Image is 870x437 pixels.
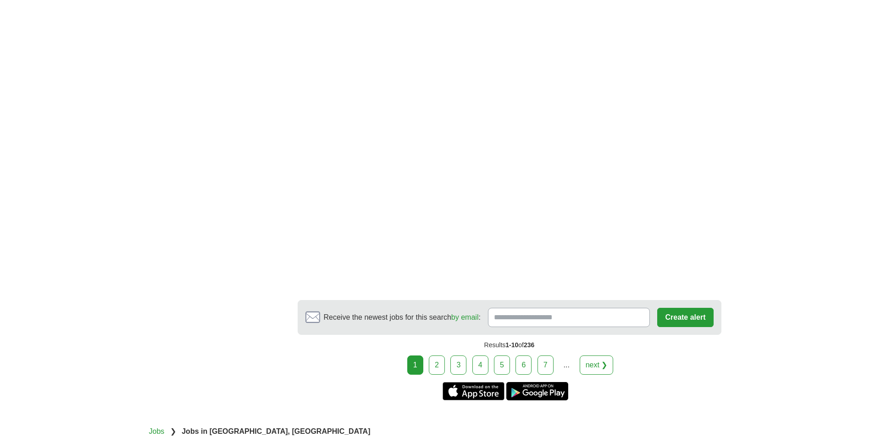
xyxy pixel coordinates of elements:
a: 4 [472,355,488,375]
a: by email [451,313,479,321]
div: Results of [298,335,721,355]
div: ... [557,356,576,374]
a: Get the Android app [506,382,568,400]
span: Receive the newest jobs for this search : [324,312,481,323]
a: 5 [494,355,510,375]
div: 1 [407,355,423,375]
a: 3 [450,355,466,375]
span: 236 [524,341,534,349]
a: Jobs [149,427,165,435]
strong: Jobs in [GEOGRAPHIC_DATA], [GEOGRAPHIC_DATA] [182,427,370,435]
a: 2 [429,355,445,375]
a: next ❯ [580,355,614,375]
button: Create alert [657,308,713,327]
span: 1-10 [505,341,518,349]
a: 7 [538,355,554,375]
a: 6 [515,355,532,375]
a: Get the iPhone app [443,382,504,400]
span: ❯ [170,427,176,435]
